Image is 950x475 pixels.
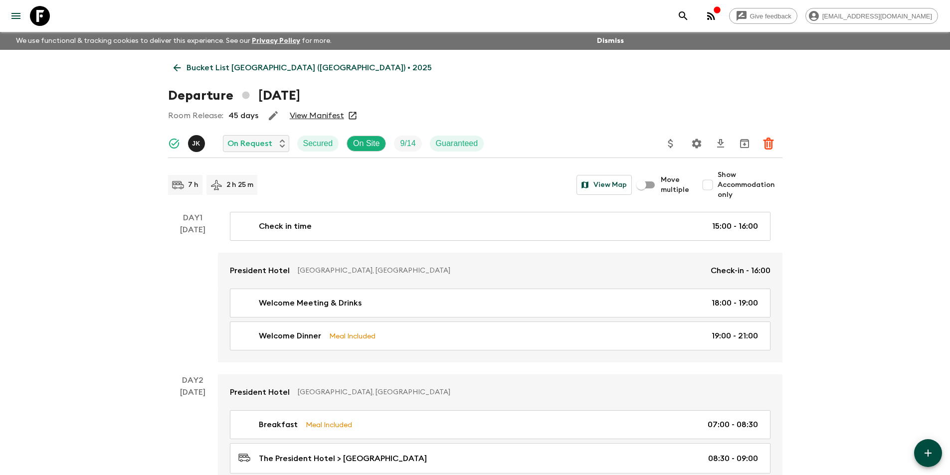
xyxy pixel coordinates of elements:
[168,212,218,224] p: Day 1
[718,170,782,200] span: Show Accommodation only
[259,220,312,232] p: Check in time
[227,138,272,150] p: On Request
[759,134,778,154] button: Delete
[228,110,258,122] p: 45 days
[168,58,437,78] a: Bucket List [GEOGRAPHIC_DATA] ([GEOGRAPHIC_DATA]) • 2025
[712,297,758,309] p: 18:00 - 19:00
[187,62,432,74] p: Bucket List [GEOGRAPHIC_DATA] ([GEOGRAPHIC_DATA]) • 2025
[259,419,298,431] p: Breakfast
[594,34,626,48] button: Dismiss
[708,453,758,465] p: 08:30 - 09:00
[188,138,207,146] span: Jamie Keenan
[729,8,797,24] a: Give feedback
[436,138,478,150] p: Guaranteed
[230,410,770,439] a: BreakfastMeal Included07:00 - 08:30
[226,180,253,190] p: 2 h 25 m
[259,453,427,465] p: The President Hotel > [GEOGRAPHIC_DATA]
[303,138,333,150] p: Secured
[673,6,693,26] button: search adventures
[188,135,207,152] button: JK
[168,86,300,106] h1: Departure [DATE]
[12,32,336,50] p: We use functional & tracking cookies to deliver this experience. See our for more.
[168,138,180,150] svg: Synced Successfully
[259,330,321,342] p: Welcome Dinner
[735,134,755,154] button: Archive (Completed, Cancelled or Unsynced Departures only)
[188,180,198,190] p: 7 h
[297,136,339,152] div: Secured
[230,212,770,241] a: Check in time15:00 - 16:00
[347,136,386,152] div: On Site
[711,134,731,154] button: Download CSV
[218,253,782,289] a: President Hotel[GEOGRAPHIC_DATA], [GEOGRAPHIC_DATA]Check-in - 16:00
[252,37,300,44] a: Privacy Policy
[230,443,770,474] a: The President Hotel > [GEOGRAPHIC_DATA]08:30 - 09:00
[230,386,290,398] p: President Hotel
[712,330,758,342] p: 19:00 - 21:00
[329,330,376,341] p: Meal Included
[805,8,938,24] div: [EMAIL_ADDRESS][DOMAIN_NAME]
[394,136,421,152] div: Trip Fill
[708,419,758,431] p: 07:00 - 08:30
[298,387,762,397] p: [GEOGRAPHIC_DATA], [GEOGRAPHIC_DATA]
[192,140,200,148] p: J K
[168,374,218,386] p: Day 2
[230,321,770,350] a: Welcome DinnerMeal Included19:00 - 21:00
[230,289,770,317] a: Welcome Meeting & Drinks18:00 - 19:00
[817,12,938,20] span: [EMAIL_ADDRESS][DOMAIN_NAME]
[711,265,770,277] p: Check-in - 16:00
[687,134,707,154] button: Settings
[230,265,290,277] p: President Hotel
[712,220,758,232] p: 15:00 - 16:00
[661,134,681,154] button: Update Price, Early Bird Discount and Costs
[576,175,632,195] button: View Map
[6,6,26,26] button: menu
[298,266,703,276] p: [GEOGRAPHIC_DATA], [GEOGRAPHIC_DATA]
[168,110,223,122] p: Room Release:
[661,175,690,195] span: Move multiple
[180,224,205,362] div: [DATE]
[259,297,362,309] p: Welcome Meeting & Drinks
[218,374,782,410] a: President Hotel[GEOGRAPHIC_DATA], [GEOGRAPHIC_DATA]
[353,138,380,150] p: On Site
[745,12,797,20] span: Give feedback
[400,138,415,150] p: 9 / 14
[306,419,352,430] p: Meal Included
[290,111,344,121] a: View Manifest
